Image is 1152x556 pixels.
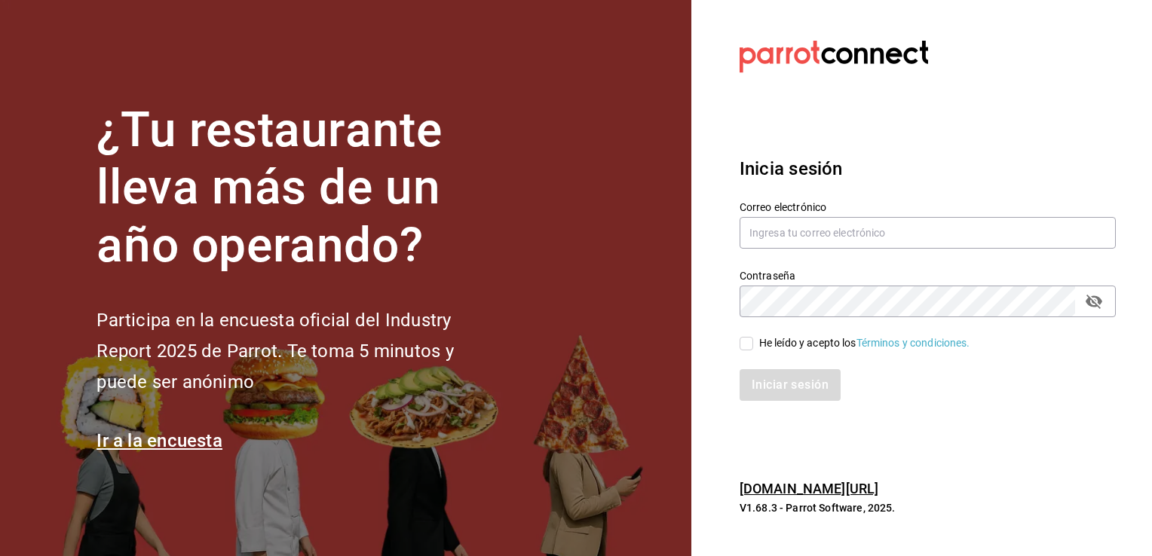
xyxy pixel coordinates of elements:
div: He leído y acepto los [759,335,970,351]
label: Contraseña [740,270,1116,280]
a: Términos y condiciones. [856,337,970,349]
p: V1.68.3 - Parrot Software, 2025. [740,500,1116,515]
h3: Inicia sesión [740,155,1116,182]
input: Ingresa tu correo electrónico [740,217,1116,249]
label: Correo electrónico [740,201,1116,212]
a: [DOMAIN_NAME][URL] [740,481,878,496]
button: passwordField [1081,289,1107,314]
h2: Participa en la encuesta oficial del Industry Report 2025 de Parrot. Te toma 5 minutos y puede se... [97,305,504,397]
a: Ir a la encuesta [97,430,222,451]
h1: ¿Tu restaurante lleva más de un año operando? [97,102,504,275]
